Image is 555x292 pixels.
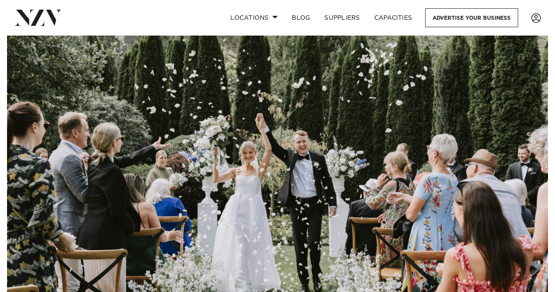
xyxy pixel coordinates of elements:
[223,8,285,27] a: Locations
[425,8,518,27] a: Advertise your business
[14,10,62,25] img: nzv-logo.png
[285,8,317,27] a: BLOG
[317,8,367,27] a: SUPPLIERS
[367,8,419,27] a: Capacities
